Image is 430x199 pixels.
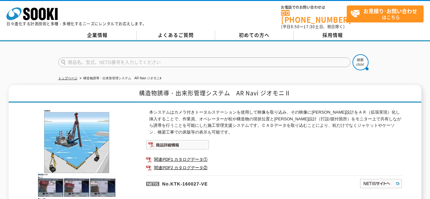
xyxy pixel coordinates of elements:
[146,155,402,164] a: 関連PDF1 カタログデータ①
[58,57,351,67] input: 商品名、型式、NETIS番号を入力してください
[58,76,77,80] a: トップページ
[294,30,372,40] a: 採用情報
[215,30,294,40] a: 初めての方へ
[291,24,300,30] span: 8:50
[347,5,424,22] a: お見積り･お問い合わせはこちら
[58,30,137,40] a: 企業情報
[6,22,147,26] p: 日々進化する計測技術と多種・多様化するニーズにレンタルでお応えします。
[146,164,402,172] a: 関連PDF2 カタログデータ②
[304,24,315,30] span: 17:30
[146,143,209,148] a: 商品詳細情報システム
[146,175,298,191] p: No.KTK-160027-VE
[281,5,347,9] span: お電話でのお問い合わせは
[360,178,402,189] img: NETISサイトへ
[239,31,270,39] span: 初めての方へ
[137,30,215,40] a: よくあるご質問
[149,109,402,136] p: 本システムはカメラ付きトータルステーションを使用して映像を取り込み、その映像に[PERSON_NAME]設計をＡＲ（拡張実現）化し挿入することで、作業員、オペレーターが杭や構造物の現状位置と[P...
[146,140,209,150] img: 商品詳細情報システム
[9,85,421,103] h1: 構造物誘導・出来形管理システム AR Navi ジオモニⅡ
[363,7,417,15] strong: お見積り･お問い合わせ
[353,54,369,70] img: btn_search.png
[281,24,345,30] span: (平日 ～ 土日、祝日除く)
[281,10,347,23] a: [PHONE_NUMBER]
[78,75,161,82] li: 構造物誘導・出来形管理システム AR Navi ジオモニⅡ
[350,6,423,22] span: はこちら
